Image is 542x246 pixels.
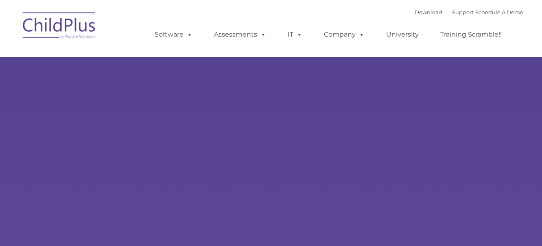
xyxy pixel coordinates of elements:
[415,9,523,15] font: |
[432,26,510,43] a: Training Scramble!!
[19,7,100,47] img: ChildPlus by Procare Solutions
[415,9,442,15] a: Download
[280,26,310,43] a: IT
[452,9,474,15] a: Support
[378,26,427,43] a: University
[316,26,373,43] a: Company
[146,26,201,43] a: Software
[475,9,523,15] a: Schedule A Demo
[206,26,274,43] a: Assessments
